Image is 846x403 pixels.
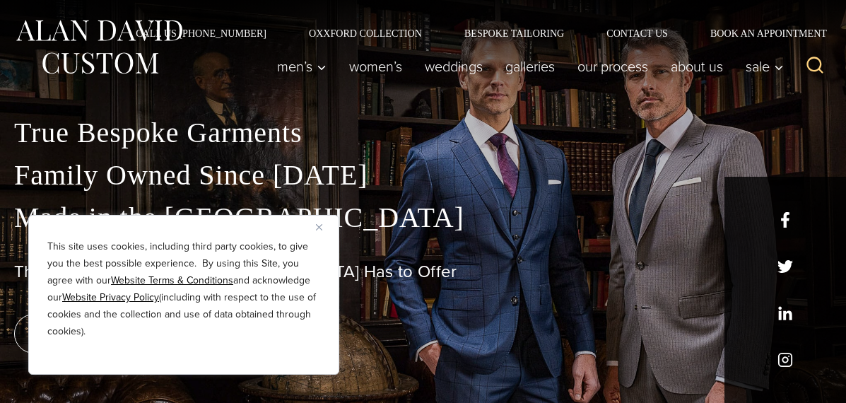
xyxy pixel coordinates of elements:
[288,28,443,38] a: Oxxford Collection
[566,52,659,81] a: Our Process
[494,52,566,81] a: Galleries
[659,52,734,81] a: About Us
[14,16,184,78] img: Alan David Custom
[338,52,413,81] a: Women’s
[413,52,494,81] a: weddings
[14,112,832,239] p: True Bespoke Garments Family Owned Since [DATE] Made in the [GEOGRAPHIC_DATA]
[585,28,689,38] a: Contact Us
[689,28,832,38] a: Book an Appointment
[746,59,784,74] span: Sale
[111,273,233,288] a: Website Terms & Conditions
[14,314,212,354] a: book an appointment
[316,224,322,230] img: Close
[14,262,832,282] h1: The Best Custom Suits [GEOGRAPHIC_DATA] Has to Offer
[798,49,832,83] button: View Search Form
[316,218,333,235] button: Close
[114,28,288,38] a: Call Us [PHONE_NUMBER]
[114,28,832,38] nav: Secondary Navigation
[443,28,585,38] a: Bespoke Tailoring
[62,290,159,305] a: Website Privacy Policy
[266,52,791,81] nav: Primary Navigation
[277,59,327,74] span: Men’s
[47,238,320,340] p: This site uses cookies, including third party cookies, to give you the best possible experience. ...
